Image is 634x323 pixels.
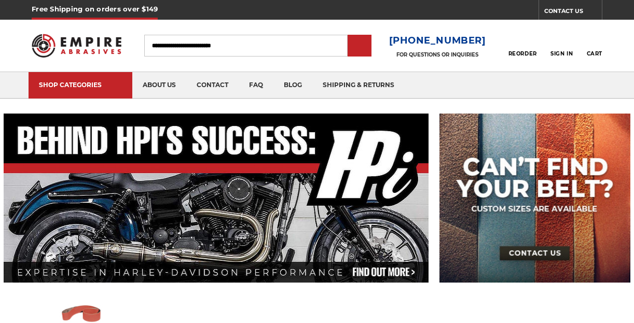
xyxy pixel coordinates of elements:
[39,81,122,89] div: SHOP CATEGORIES
[389,33,486,48] a: [PHONE_NUMBER]
[186,72,239,99] a: contact
[587,50,602,57] span: Cart
[544,5,602,20] a: CONTACT US
[508,50,537,57] span: Reorder
[587,34,602,57] a: Cart
[132,72,186,99] a: about us
[389,51,486,58] p: FOR QUESTIONS OR INQUIRIES
[439,114,630,283] img: promo banner for custom belts.
[349,36,370,57] input: Submit
[273,72,312,99] a: blog
[508,34,537,57] a: Reorder
[239,72,273,99] a: faq
[312,72,405,99] a: shipping & returns
[550,50,573,57] span: Sign In
[4,114,429,283] img: Banner for an interview featuring Horsepower Inc who makes Harley performance upgrades featured o...
[29,72,132,99] a: SHOP CATEGORIES
[32,28,121,63] img: Empire Abrasives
